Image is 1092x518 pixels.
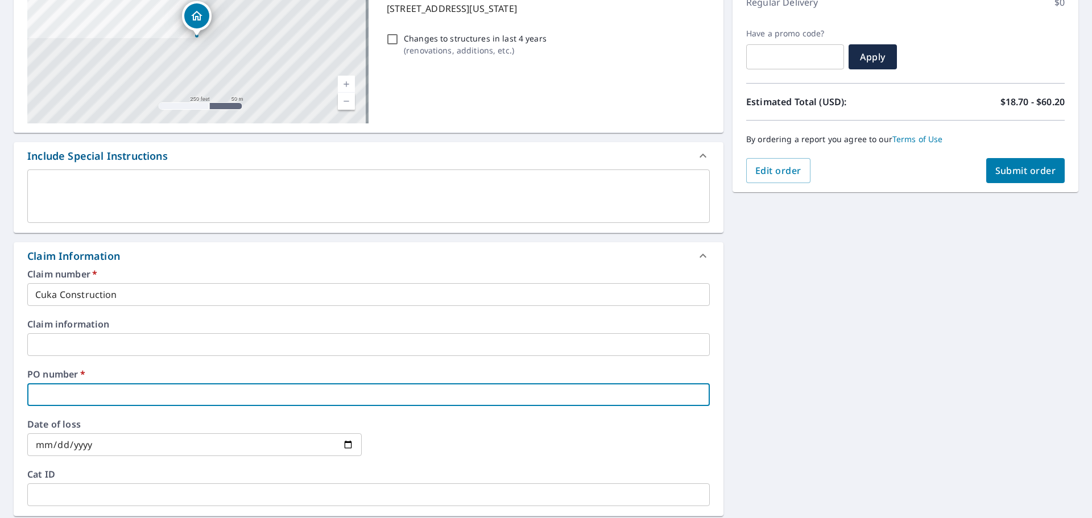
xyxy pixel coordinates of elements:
[182,1,212,36] div: Dropped pin, building 1, Residential property, 515 Missouri Dr Pickstown, SD 57367
[995,164,1056,177] span: Submit order
[746,134,1065,144] p: By ordering a report you agree to our
[404,44,547,56] p: ( renovations, additions, etc. )
[849,44,897,69] button: Apply
[986,158,1065,183] button: Submit order
[338,93,355,110] a: Current Level 17, Zoom Out
[14,142,723,169] div: Include Special Instructions
[338,76,355,93] a: Current Level 17, Zoom In
[404,32,547,44] p: Changes to structures in last 4 years
[14,242,723,270] div: Claim Information
[27,148,168,164] div: Include Special Instructions
[387,2,705,15] p: [STREET_ADDRESS][US_STATE]
[27,320,710,329] label: Claim information
[27,370,710,379] label: PO number
[746,28,844,39] label: Have a promo code?
[892,134,943,144] a: Terms of Use
[27,248,120,264] div: Claim Information
[858,51,888,63] span: Apply
[27,420,362,429] label: Date of loss
[746,158,810,183] button: Edit order
[27,470,710,479] label: Cat ID
[746,95,905,109] p: Estimated Total (USD):
[27,270,710,279] label: Claim number
[755,164,801,177] span: Edit order
[1000,95,1065,109] p: $18.70 - $60.20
